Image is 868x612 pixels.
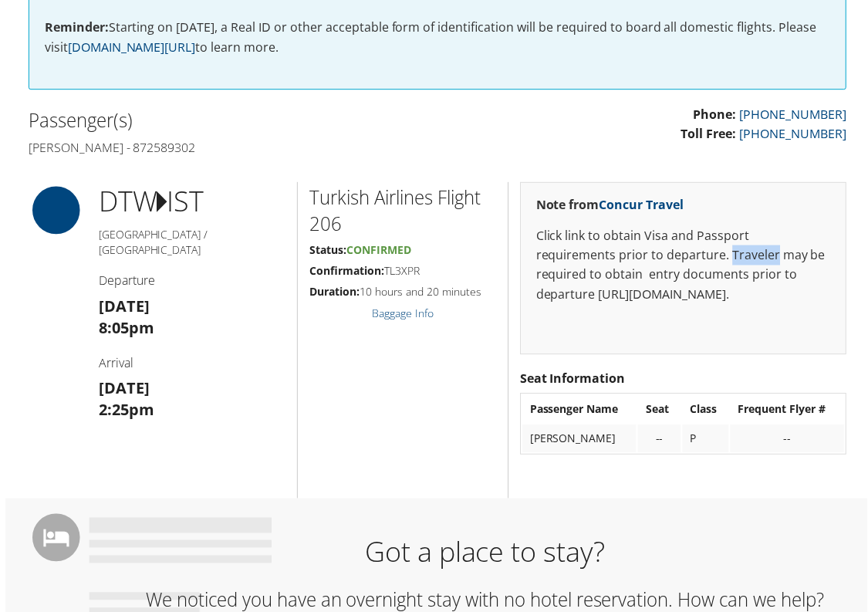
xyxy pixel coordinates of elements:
span: Confirmed [346,243,410,258]
h2: Turkish Airlines Flight 206 [309,185,495,237]
p: Click link to obtain Visa and Passport requirements prior to departure. Traveler may be required ... [536,227,831,306]
strong: Reminder: [43,19,107,36]
th: Passenger Name [522,397,637,424]
strong: Duration: [309,286,359,300]
a: Concur Travel [599,197,684,214]
strong: 2:25pm [97,401,153,421]
div: -- [738,433,837,447]
h5: TL3XPR [309,265,495,280]
th: Frequent Flyer # [731,397,845,424]
strong: [DATE] [97,297,148,318]
strong: Confirmation: [309,265,383,279]
strong: Seat Information [520,371,626,388]
a: Baggage Info [371,307,433,322]
h5: 10 hours and 20 minutes [309,286,495,301]
a: [PHONE_NUMBER] [740,107,847,123]
h4: Departure [97,273,285,290]
a: [DOMAIN_NAME][URL] [66,39,194,56]
h4: [PERSON_NAME] - 872589302 [27,140,426,157]
a: [PHONE_NUMBER] [740,126,847,143]
h1: DTW IST [97,183,285,221]
strong: Status: [309,243,346,258]
div: -- [646,433,673,447]
strong: [DATE] [97,379,148,400]
strong: Note from [536,197,684,214]
h5: [GEOGRAPHIC_DATA] / [GEOGRAPHIC_DATA] [97,228,285,258]
h2: Passenger(s) [27,108,426,134]
td: P [683,426,730,454]
p: Starting on [DATE], a Real ID or other acceptable form of identification will be required to boar... [43,19,831,58]
h4: Arrival [97,356,285,373]
strong: Toll Free: [681,126,737,143]
td: [PERSON_NAME] [522,426,637,454]
th: Seat [638,397,681,424]
th: Class [683,397,730,424]
strong: Phone: [694,107,737,123]
strong: 8:05pm [97,319,153,340]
